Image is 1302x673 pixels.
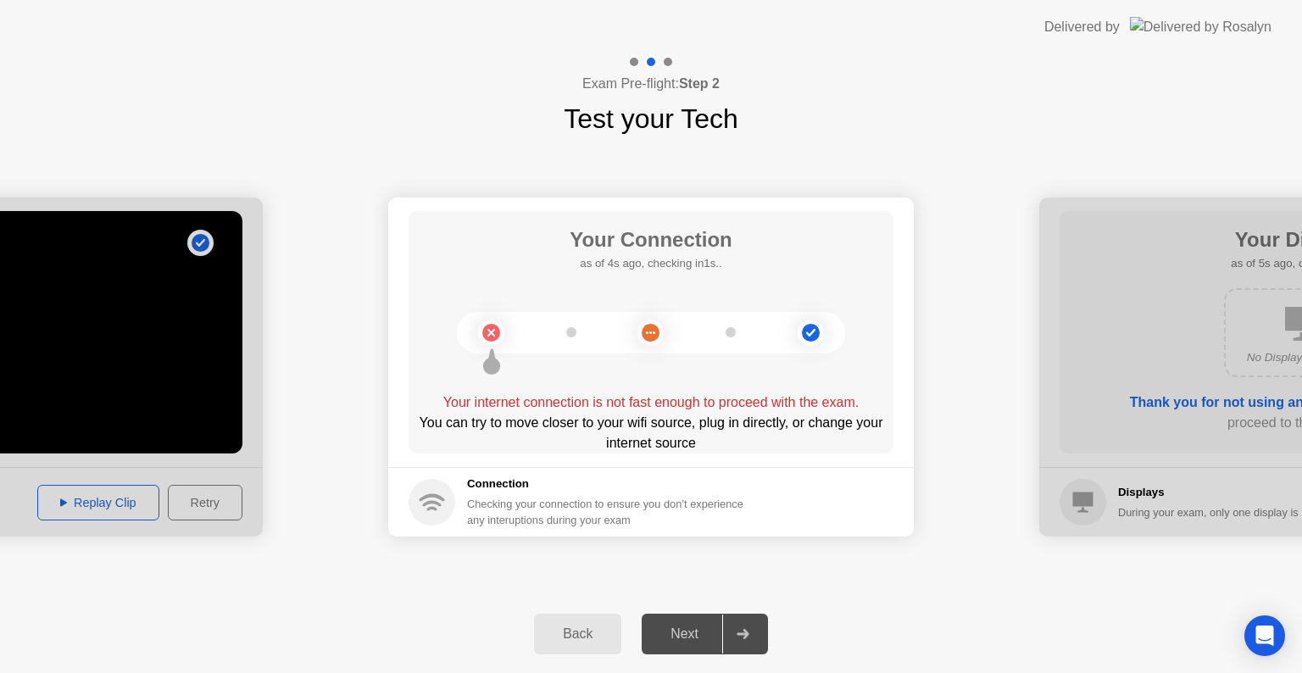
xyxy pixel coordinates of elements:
h1: Test your Tech [564,98,738,139]
h5: Connection [467,476,754,492]
div: Next [647,626,722,642]
img: Delivered by Rosalyn [1130,17,1271,36]
button: Next [642,614,768,654]
div: You can try to move closer to your wifi source, plug in directly, or change your internet source [409,413,893,453]
div: Your internet connection is not fast enough to proceed with the exam. [409,392,893,413]
div: Delivered by [1044,17,1120,37]
div: Checking your connection to ensure you don’t experience any interuptions during your exam [467,496,754,528]
h4: Exam Pre-flight: [582,74,720,94]
button: Back [534,614,621,654]
h1: Your Connection [570,225,732,255]
h5: as of 4s ago, checking in1s.. [570,255,732,272]
div: Open Intercom Messenger [1244,615,1285,656]
b: Step 2 [679,76,720,91]
div: Back [539,626,616,642]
